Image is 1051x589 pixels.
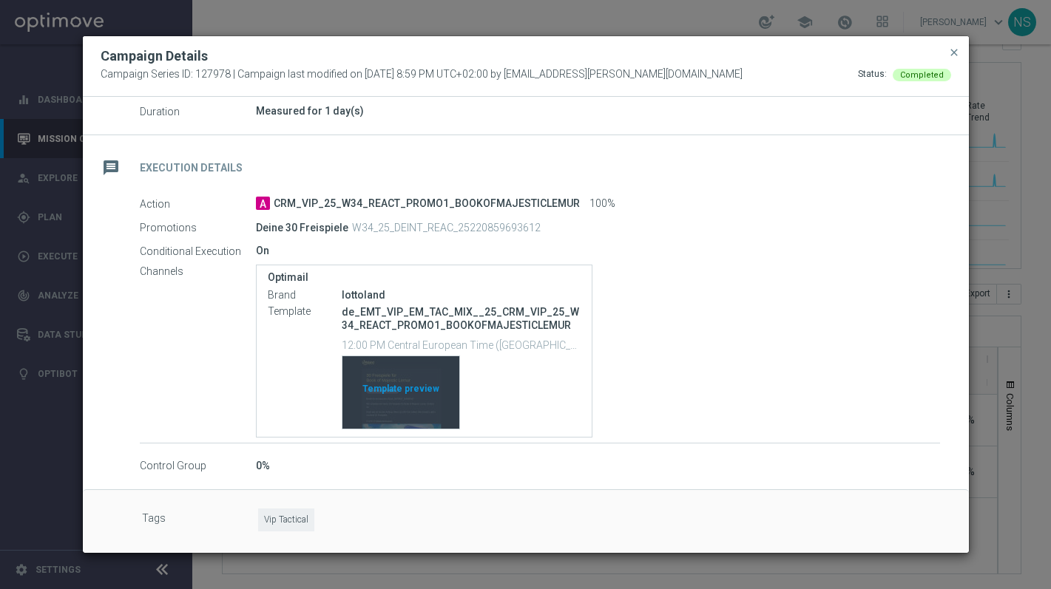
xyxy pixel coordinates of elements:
span: Campaign Series ID: 127978 | Campaign last modified on [DATE] 8:59 PM UTC+02:00 by [EMAIL_ADDRESS... [101,68,743,81]
p: 12:00 PM Central European Time (Berlin) (UTC +02:00) [342,337,581,352]
div: On [256,243,940,258]
h2: Execution Details [140,161,243,175]
label: Control Group [140,460,256,473]
label: Tags [142,508,258,531]
label: Brand [268,289,342,302]
label: Channels [140,265,256,278]
span: 100% [589,197,615,211]
button: Template preview [342,355,460,429]
h2: Campaign Details [101,47,208,65]
colored-tag: Completed [893,68,951,80]
label: Optimail [268,271,581,284]
label: Conditional Execution [140,245,256,258]
div: lottoland [342,287,581,302]
label: Action [140,197,256,211]
div: Measured for 1 day(s) [256,103,940,118]
div: Template preview [342,356,459,429]
p: Deine 30 Freispiele [256,221,348,234]
span: A [256,197,270,210]
label: Duration [140,105,256,118]
div: Status: [858,68,887,81]
i: message [98,154,124,181]
span: close [948,47,960,58]
span: CRM_VIP_25_W34_REACT_PROMO1_BOOKOFMAJESTICLEMUR [274,197,580,211]
span: Vip Tactical [258,508,314,531]
span: Completed [900,70,944,80]
label: Template [268,305,342,319]
p: W34_25_DEINT_REAC_25220859693612 [352,221,541,234]
p: de_EMT_VIP_EM_TAC_MIX__25_CRM_VIP_25_W34_REACT_PROMO1_BOOKOFMAJESTICLEMUR [342,305,581,332]
div: 0% [256,458,940,473]
label: Promotions [140,221,256,234]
